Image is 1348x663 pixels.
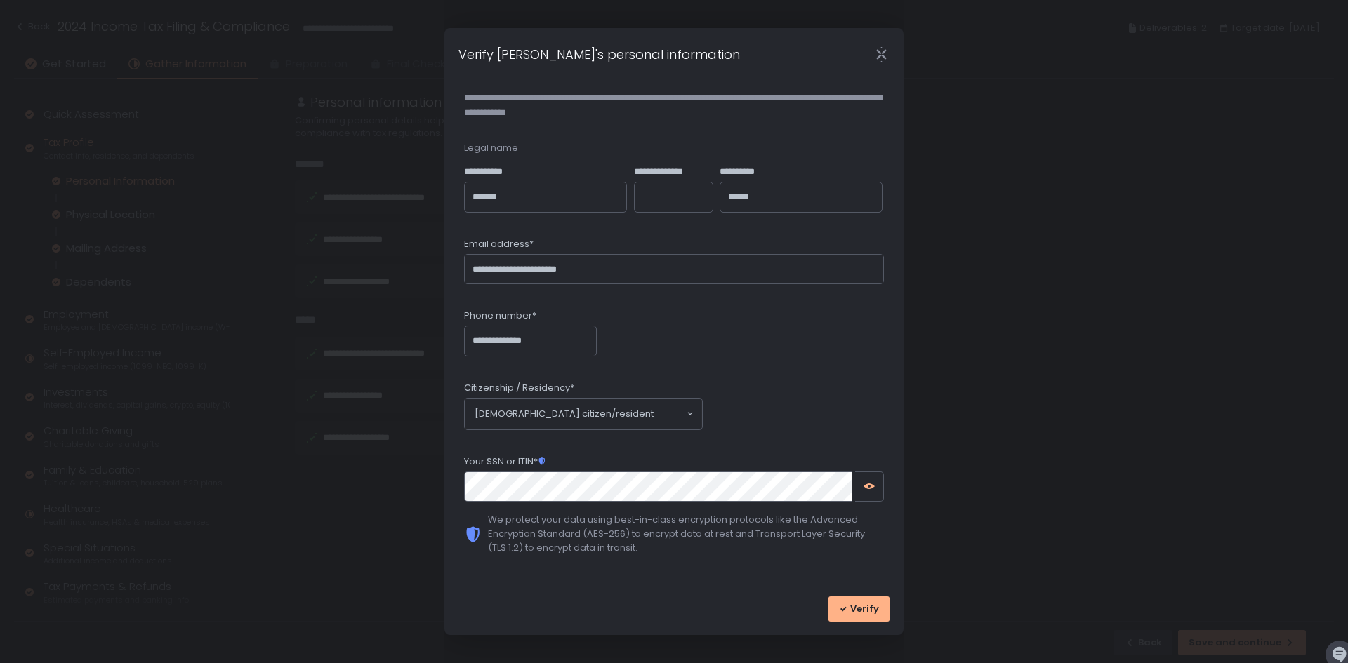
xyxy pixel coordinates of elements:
span: Email address* [464,238,534,250]
span: Verify [850,603,879,615]
span: Citizenship / Residency* [464,382,574,394]
button: Verify [828,596,890,622]
div: Close [859,46,904,62]
div: Legal name [464,142,884,154]
div: Search for option [465,399,702,429]
input: Search for option [654,407,685,421]
h1: Verify [PERSON_NAME]'s personal information [458,45,740,64]
span: Phone number* [464,309,536,322]
div: We protect your data using best-in-class encryption protocols like the Advanced Encryption Standa... [488,513,884,555]
span: Your SSN or ITIN* [464,455,546,468]
span: [DEMOGRAPHIC_DATA] citizen/resident [475,407,654,421]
